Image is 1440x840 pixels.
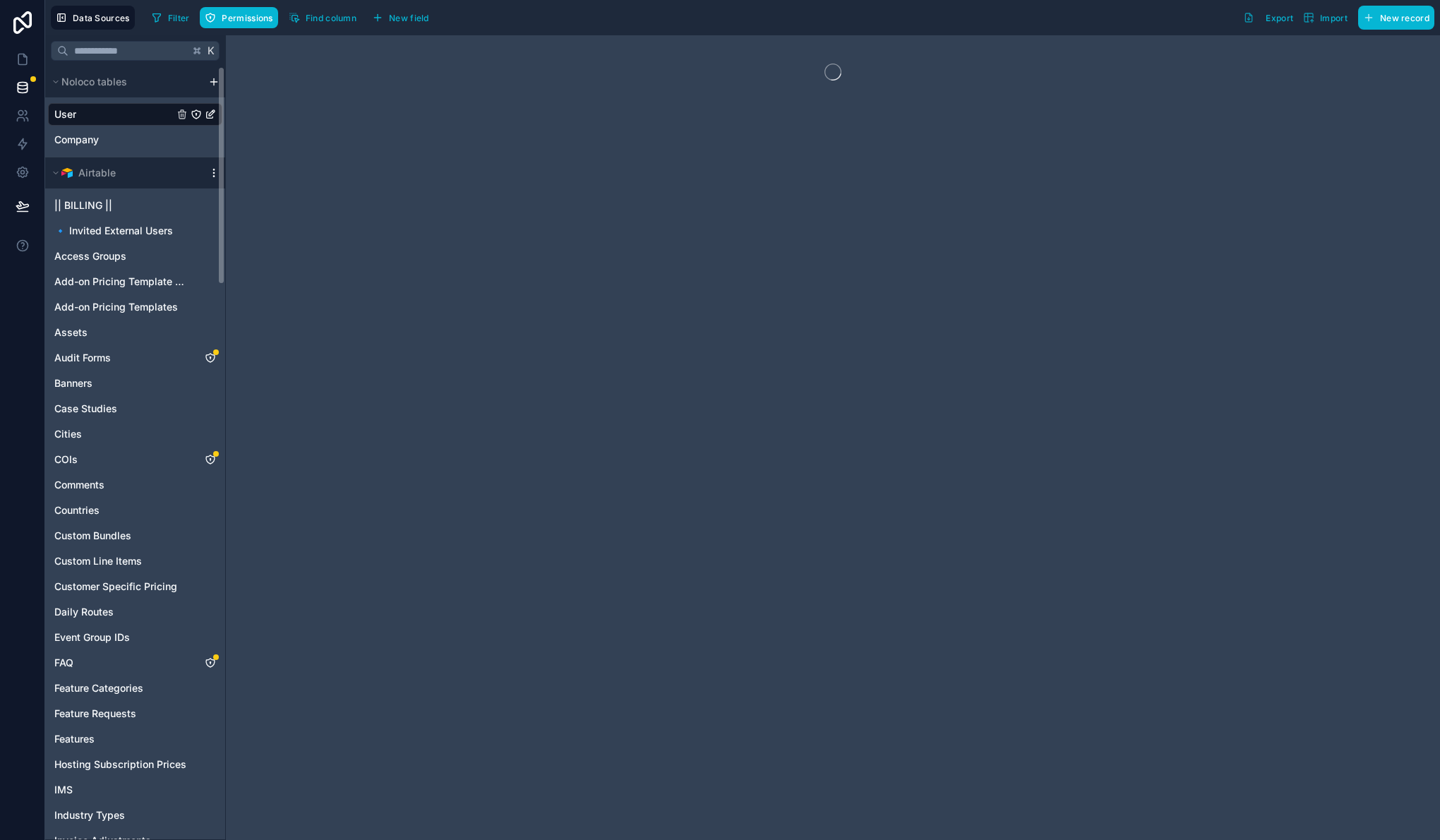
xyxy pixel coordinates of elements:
button: Filter [146,7,195,28]
button: New field [367,7,434,28]
span: Permissions [222,13,272,23]
button: Find column [284,7,361,28]
button: Data Sources [51,6,135,30]
button: Export [1238,6,1298,30]
a: New record [1352,6,1434,30]
span: K [206,46,216,56]
a: Permissions [200,7,283,28]
button: New record [1358,6,1434,30]
span: Find column [306,13,356,23]
span: New field [389,13,429,23]
span: Filter [168,13,190,23]
span: Import [1320,13,1348,23]
button: Permissions [200,7,277,28]
span: Export [1266,13,1293,23]
span: New record [1380,13,1429,23]
button: Import [1298,6,1352,30]
span: Data Sources [73,13,130,23]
